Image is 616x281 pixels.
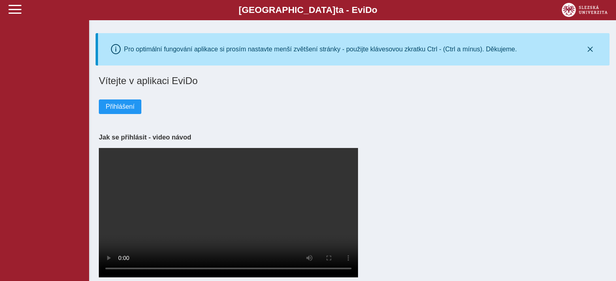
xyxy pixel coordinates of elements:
span: D [365,5,372,15]
video: Your browser does not support the video tag. [99,148,358,277]
div: Pro optimální fungování aplikace si prosím nastavte menší zvětšení stránky - použijte klávesovou ... [124,46,517,53]
span: o [372,5,377,15]
b: [GEOGRAPHIC_DATA] a - Evi [24,5,592,15]
button: Přihlášení [99,99,141,114]
h1: Vítejte v aplikaci EviDo [99,75,606,87]
span: t [335,5,338,15]
h3: Jak se přihlásit - video návod [99,133,606,141]
span: Přihlášení [106,103,134,110]
img: logo_web_su.png [562,3,607,17]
